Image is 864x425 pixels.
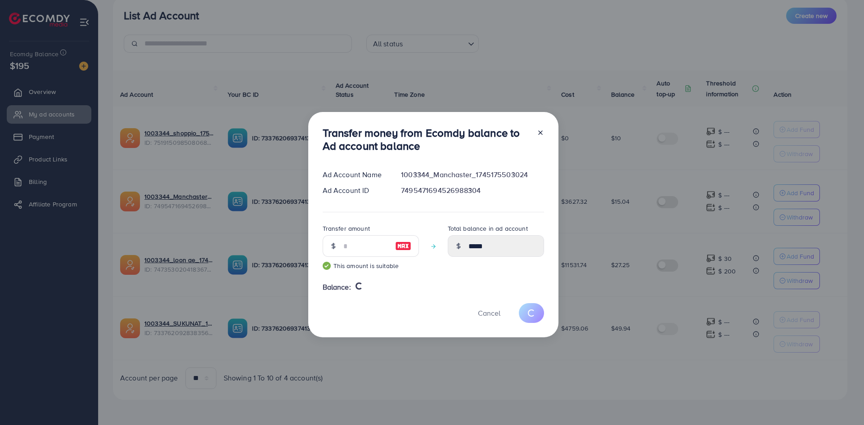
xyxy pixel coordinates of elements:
[323,126,530,152] h3: Transfer money from Ecomdy balance to Ad account balance
[323,262,331,270] img: guide
[478,308,500,318] span: Cancel
[394,185,551,196] div: 7495471694526988304
[323,224,370,233] label: Transfer amount
[395,241,411,251] img: image
[394,170,551,180] div: 1003344_Manchaster_1745175503024
[826,385,857,418] iframe: Chat
[467,303,512,322] button: Cancel
[448,224,528,233] label: Total balance in ad account
[323,282,351,292] span: Balance:
[323,261,419,270] small: This amount is suitable
[315,170,394,180] div: Ad Account Name
[315,185,394,196] div: Ad Account ID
